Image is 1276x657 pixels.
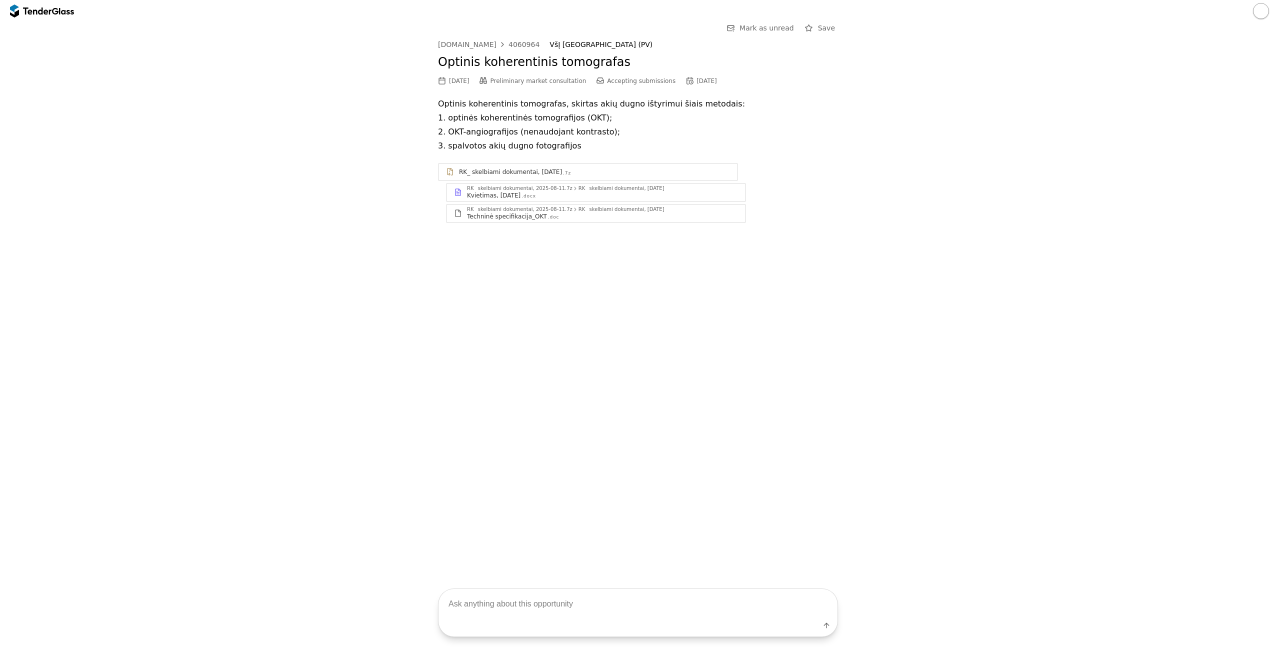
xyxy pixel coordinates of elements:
[607,77,675,84] span: Accepting submissions
[438,163,738,181] a: RK_ skelbiami dokumentai, [DATE].7z
[696,77,717,84] div: [DATE]
[490,77,586,84] span: Preliminary market consultation
[438,41,496,48] div: [DOMAIN_NAME]
[446,204,746,223] a: RK_ skelbiami dokumentai, 2025-08-11.7zRK_ skelbiami dokumentai, [DATE]Techninė specifikacija_OKT...
[508,41,539,48] div: 4060964
[467,207,572,212] div: RK_ skelbiami dokumentai, 2025-08-11.7z
[818,24,835,32] span: Save
[548,214,559,220] div: .doc
[446,183,746,202] a: RK_ skelbiami dokumentai, 2025-08-11.7zRK_ skelbiami dokumentai, [DATE]Kvietimas, [DATE].docx
[563,170,571,176] div: .7z
[467,212,547,220] div: Techninė specifikacija_OKT
[549,40,827,49] div: VšĮ [GEOGRAPHIC_DATA] (PV)
[438,54,838,71] h2: Optinis koherentinis tomografas
[467,186,572,191] div: RK_ skelbiami dokumentai, 2025-08-11.7z
[723,22,797,34] button: Mark as unread
[578,207,664,212] div: RK_ skelbiami dokumentai, [DATE]
[521,193,536,199] div: .docx
[467,191,520,199] div: Kvietimas, [DATE]
[802,22,838,34] button: Save
[438,97,838,153] p: Optinis koherentinis tomografas, skirtas akių dugno ištyrimui šiais metodais: 1. optinės koherent...
[578,186,664,191] div: RK_ skelbiami dokumentai, [DATE]
[449,77,469,84] div: [DATE]
[459,168,562,176] div: RK_ skelbiami dokumentai, [DATE]
[438,40,539,48] a: [DOMAIN_NAME]4060964
[739,24,794,32] span: Mark as unread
